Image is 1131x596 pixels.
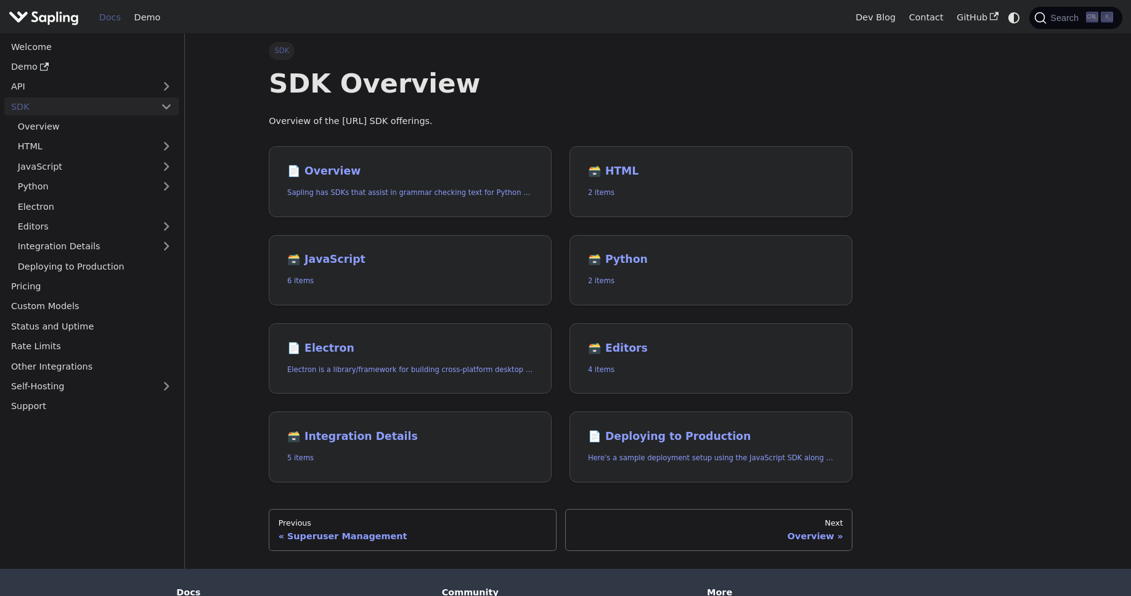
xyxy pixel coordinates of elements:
nav: Docs pages [269,509,852,551]
p: 5 items [287,452,533,464]
p: 2 items [588,275,834,287]
button: Switch between dark and light mode (currently system mode) [1005,9,1023,27]
a: 🗃️ HTML2 items [570,146,852,217]
button: Expand sidebar category 'API' [154,78,179,96]
h2: Python [588,253,834,267]
a: 🗃️ Integration Details5 items [269,412,552,482]
a: Integration Details [11,238,179,255]
a: Electron [11,197,179,215]
button: Collapse sidebar category 'SDK' [154,97,179,115]
p: 6 items [287,275,533,287]
a: Demo [128,8,167,27]
a: 🗃️ Python2 items [570,235,852,306]
a: GitHub [950,8,1005,27]
div: Next [574,518,843,528]
a: Other Integrations [4,357,179,375]
p: Sapling has SDKs that assist in grammar checking text for Python and JavaScript, and an HTTP API ... [287,187,533,199]
a: Sapling.ai [9,9,83,27]
button: Expand sidebar category 'Editors' [154,218,179,236]
a: Python [11,178,179,196]
p: Overview of the [URL] SDK offerings. [269,114,852,129]
h2: JavaScript [287,253,533,267]
p: Here's a sample deployment setup using the JavaScript SDK along with a Python backend. [588,452,834,464]
a: Editors [11,218,154,236]
a: PreviousSuperuser Management [269,509,556,551]
a: Rate Limits [4,337,179,355]
h2: Editors [588,342,834,355]
a: 🗃️ JavaScript6 items [269,235,552,306]
button: Search (Ctrl+K) [1029,7,1122,29]
a: Dev Blog [849,8,902,27]
a: Overview [11,118,179,136]
a: HTML [11,138,179,155]
img: Sapling.ai [9,9,79,27]
a: Support [4,397,179,415]
a: Demo [4,58,179,76]
kbd: K [1101,12,1113,23]
a: API [4,78,154,96]
p: Electron is a library/framework for building cross-platform desktop apps with JavaScript, HTML, a... [287,364,533,376]
div: Overview [574,531,843,542]
a: SDK [4,97,154,115]
div: Superuser Management [279,531,547,542]
a: 🗃️ Editors4 items [570,323,852,394]
h1: SDK Overview [269,67,852,100]
a: Deploying to Production [11,257,179,275]
nav: Breadcrumbs [269,42,852,59]
h2: Overview [287,165,533,178]
span: Search [1047,13,1086,23]
a: Welcome [4,38,179,56]
p: 2 items [588,187,834,199]
span: SDK [269,42,295,59]
a: JavaScript [11,157,179,175]
h2: Deploying to Production [588,430,834,444]
h2: Integration Details [287,430,533,444]
a: Self-Hosting [4,378,179,395]
a: Status and Uptime [4,317,179,335]
a: Pricing [4,278,179,296]
a: 📄️ Deploying to ProductionHere's a sample deployment setup using the JavaScript SDK along with a ... [570,412,852,482]
h2: HTML [588,165,834,178]
a: Docs [92,8,128,27]
a: NextOverview [565,509,852,551]
a: 📄️ ElectronElectron is a library/framework for building cross-platform desktop apps with JavaScri... [269,323,552,394]
h2: Electron [287,342,533,355]
a: 📄️ OverviewSapling has SDKs that assist in grammar checking text for Python and JavaScript, and a... [269,146,552,217]
a: Contact [902,8,950,27]
p: 4 items [588,364,834,376]
a: Custom Models [4,297,179,315]
div: Previous [279,518,547,528]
